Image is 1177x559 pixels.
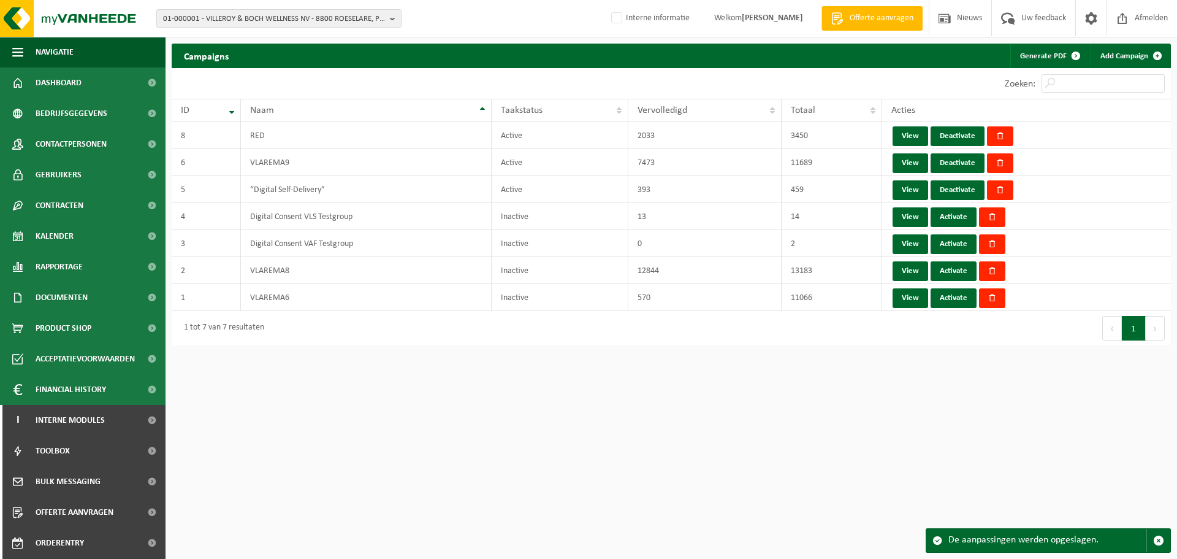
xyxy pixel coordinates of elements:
span: I [12,405,23,436]
a: Deactivate [931,126,985,146]
a: Deactivate [931,153,985,173]
h2: Campaigns [172,44,241,67]
td: Inactive [492,203,628,230]
span: Financial History [36,374,106,405]
td: Digital Consent VAF Testgroup [241,230,492,257]
span: Bedrijfsgegevens [36,98,107,129]
a: Add Campaign [1091,44,1170,68]
button: Next [1146,316,1165,341]
td: 2 [172,257,241,284]
span: Vervolledigd [638,106,687,115]
td: Active [492,122,628,149]
td: 11066 [782,284,882,311]
span: Offerte aanvragen [36,497,113,528]
span: Contactpersonen [36,129,107,160]
a: Activate [931,234,977,254]
div: 1 tot 7 van 7 resultaten [178,317,264,339]
a: Activate [931,207,977,227]
span: Offerte aanvragen [847,12,916,25]
a: Generate PDF [1010,44,1088,68]
td: 2033 [628,122,782,149]
span: Totaal [791,106,815,115]
span: Acties [891,106,915,115]
span: ID [181,106,189,115]
td: 7473 [628,149,782,176]
td: 2 [782,230,882,257]
a: View [893,288,928,308]
td: 0 [628,230,782,257]
span: Documenten [36,282,88,313]
a: View [893,234,928,254]
td: 6 [172,149,241,176]
a: Offerte aanvragen [821,6,923,31]
td: VLAREMA8 [241,257,492,284]
td: 5 [172,176,241,203]
td: Digital Consent VLS Testgroup [241,203,492,230]
td: “Digital Self-Delivery” [241,176,492,203]
td: 11689 [782,149,882,176]
a: View [893,180,928,200]
button: Previous [1102,316,1122,341]
td: RED [241,122,492,149]
a: View [893,153,928,173]
span: Kalender [36,221,74,252]
td: VLAREMA9 [241,149,492,176]
td: 13183 [782,257,882,284]
td: Inactive [492,284,628,311]
span: Navigatie [36,37,74,67]
td: 459 [782,176,882,203]
div: De aanpassingen werden opgeslagen. [948,529,1146,552]
td: 1 [172,284,241,311]
span: Gebruikers [36,160,82,190]
td: 393 [628,176,782,203]
td: Inactive [492,230,628,257]
button: 1 [1122,316,1146,341]
label: Interne informatie [609,9,690,28]
td: 3450 [782,122,882,149]
a: View [893,261,928,281]
a: Deactivate [931,180,985,200]
a: Activate [931,261,977,281]
td: 13 [628,203,782,230]
td: Inactive [492,257,628,284]
button: 01-000001 - VILLEROY & BOCH WELLNESS NV - 8800 ROESELARE, POPULIERSTRAAT 1 [156,9,402,28]
label: Zoeken: [1005,79,1035,89]
td: Active [492,176,628,203]
span: Product Shop [36,313,91,344]
span: Contracten [36,190,83,221]
span: Rapportage [36,252,83,282]
td: 12844 [628,257,782,284]
span: Bulk Messaging [36,466,101,497]
td: 4 [172,203,241,230]
span: Dashboard [36,67,82,98]
a: Activate [931,288,977,308]
td: 14 [782,203,882,230]
td: 570 [628,284,782,311]
span: Acceptatievoorwaarden [36,344,135,374]
a: View [893,207,928,227]
span: Taakstatus [501,106,543,115]
span: Toolbox [36,436,70,466]
td: VLAREMA6 [241,284,492,311]
span: 01-000001 - VILLEROY & BOCH WELLNESS NV - 8800 ROESELARE, POPULIERSTRAAT 1 [163,10,385,28]
span: Interne modules [36,405,105,436]
span: Orderentry Goedkeuring [36,528,139,558]
td: Active [492,149,628,176]
td: 8 [172,122,241,149]
span: Naam [250,106,274,115]
strong: [PERSON_NAME] [742,13,803,23]
a: View [893,126,928,146]
td: 3 [172,230,241,257]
